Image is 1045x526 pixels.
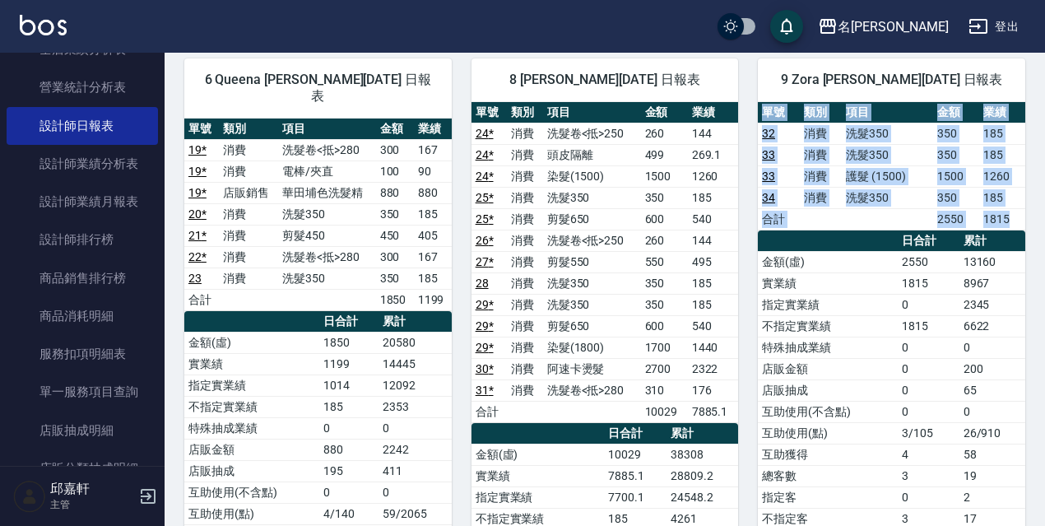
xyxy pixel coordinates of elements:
[666,444,738,465] td: 38308
[758,358,898,379] td: 店販金額
[20,15,67,35] img: Logo
[959,422,1025,444] td: 26/910
[959,358,1025,379] td: 200
[762,148,775,161] a: 33
[758,251,898,272] td: 金額(虛)
[688,144,739,165] td: 269.1
[379,353,452,375] td: 14445
[376,225,414,246] td: 450
[666,465,738,486] td: 28809.2
[979,208,1025,230] td: 1815
[319,311,379,333] th: 日合計
[507,337,543,358] td: 消費
[962,12,1025,42] button: 登出
[50,481,134,497] h5: 邱嘉軒
[379,482,452,503] td: 0
[184,439,319,460] td: 店販金額
[666,486,738,508] td: 24548.2
[507,123,543,144] td: 消費
[7,68,158,106] a: 營業統計分析表
[979,144,1025,165] td: 185
[507,294,543,315] td: 消費
[278,225,375,246] td: 剪髮450
[376,289,414,310] td: 1850
[278,161,375,182] td: 電棒/夾直
[543,315,641,337] td: 剪髮650
[604,486,666,508] td: 7700.1
[758,422,898,444] td: 互助使用(點)
[778,72,1006,88] span: 9 Zora [PERSON_NAME][DATE] 日報表
[507,315,543,337] td: 消費
[543,102,641,123] th: 項目
[319,332,379,353] td: 1850
[641,102,688,123] th: 金額
[507,165,543,187] td: 消費
[376,139,414,161] td: 300
[933,123,979,144] td: 350
[7,183,158,221] a: 設計師業績月報表
[319,417,379,439] td: 0
[898,337,959,358] td: 0
[770,10,803,43] button: save
[959,401,1025,422] td: 0
[376,268,414,289] td: 350
[219,268,278,289] td: 消費
[184,503,319,524] td: 互助使用(點)
[414,139,452,161] td: 167
[471,102,508,123] th: 單號
[898,272,959,294] td: 1815
[933,187,979,208] td: 350
[471,465,604,486] td: 實業績
[184,119,452,311] table: a dense table
[959,251,1025,272] td: 13160
[688,315,739,337] td: 540
[319,396,379,417] td: 185
[507,187,543,208] td: 消費
[379,396,452,417] td: 2353
[688,123,739,144] td: 144
[641,337,688,358] td: 1700
[979,187,1025,208] td: 185
[379,439,452,460] td: 2242
[376,246,414,268] td: 300
[7,373,158,411] a: 單一服務項目查詢
[811,10,955,44] button: 名[PERSON_NAME]
[507,272,543,294] td: 消費
[7,335,158,373] a: 服務扣項明細表
[7,259,158,297] a: 商品銷售排行榜
[184,353,319,375] td: 實業績
[414,225,452,246] td: 405
[219,182,278,203] td: 店販銷售
[762,191,775,204] a: 34
[758,102,800,123] th: 單號
[688,401,739,422] td: 7885.1
[414,289,452,310] td: 1199
[933,144,979,165] td: 350
[838,16,949,37] div: 名[PERSON_NAME]
[319,353,379,375] td: 1199
[278,119,375,140] th: 項目
[758,294,898,315] td: 指定實業績
[842,187,933,208] td: 洗髮350
[758,315,898,337] td: 不指定實業績
[184,396,319,417] td: 不指定實業績
[219,246,278,268] td: 消費
[543,272,641,294] td: 洗髮350
[507,358,543,379] td: 消費
[7,107,158,145] a: 設計師日報表
[507,379,543,401] td: 消費
[507,102,543,123] th: 類別
[842,165,933,187] td: 護髮 (1500)
[762,127,775,140] a: 32
[219,161,278,182] td: 消費
[379,332,452,353] td: 20580
[376,161,414,182] td: 100
[688,187,739,208] td: 185
[414,161,452,182] td: 90
[898,444,959,465] td: 4
[188,272,202,285] a: 23
[543,208,641,230] td: 剪髮650
[641,144,688,165] td: 499
[898,315,959,337] td: 1815
[7,145,158,183] a: 設計師業績分析表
